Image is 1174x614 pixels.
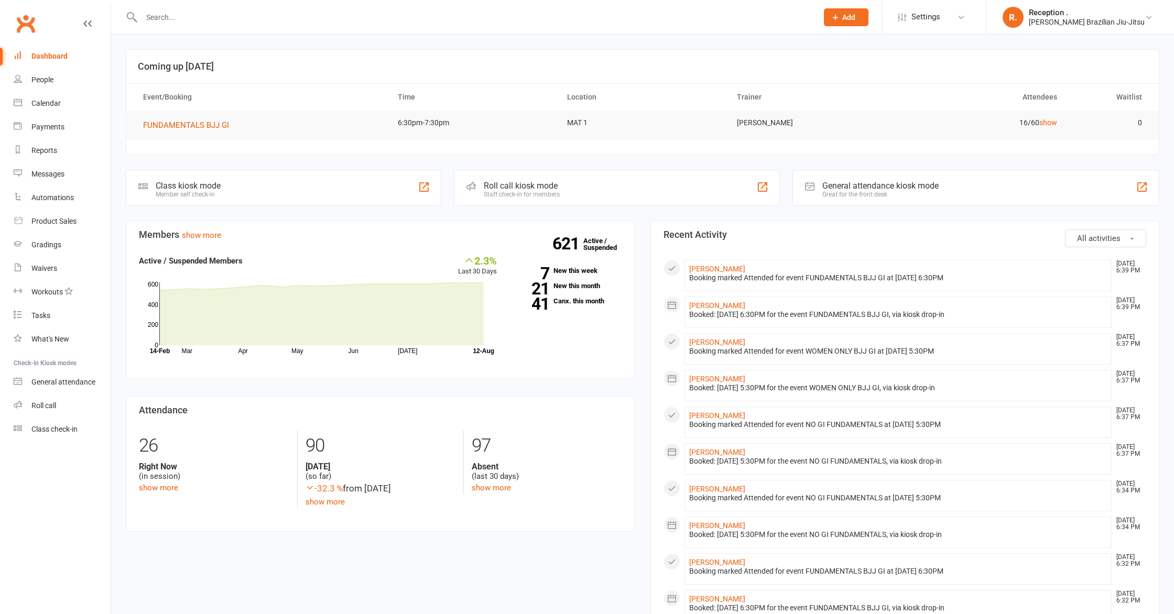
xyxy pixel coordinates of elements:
div: Gradings [31,240,61,249]
strong: Absent [472,462,622,472]
div: Booking marked Attended for event NO GI FUNDAMENTALS at [DATE] 5:30PM [689,494,1107,502]
a: 21New this month [513,282,622,289]
div: from [DATE] [306,481,455,496]
div: Roll call [31,401,56,410]
a: [PERSON_NAME] [689,485,745,493]
a: 7New this week [513,267,622,274]
a: show more [472,483,511,492]
div: Tasks [31,311,50,320]
div: Booking marked Attended for event NO GI FUNDAMENTALS at [DATE] 5:30PM [689,420,1107,429]
div: Booking marked Attended for event WOMEN ONLY BJJ GI at [DATE] 5:30PM [689,347,1107,356]
div: Calendar [31,99,61,107]
th: Location [558,84,727,111]
td: MAT 1 [558,111,727,135]
div: R. [1003,7,1024,28]
div: 2.3% [458,255,497,266]
div: Booked: [DATE] 5:30PM for the event WOMEN ONLY BJJ GI, via kiosk drop-in [689,383,1107,392]
th: Time [388,84,558,111]
span: FUNDAMENTALS BJJ GI [143,120,229,130]
div: Payments [31,123,64,131]
a: [PERSON_NAME] [689,375,745,383]
time: [DATE] 6:39 PM [1111,297,1146,311]
div: What's New [31,335,69,343]
time: [DATE] 6:37 PM [1111,444,1146,457]
strong: 621 [552,236,583,251]
div: Reports [31,146,57,155]
a: General attendance kiosk mode [14,370,111,394]
a: Calendar [14,92,111,115]
div: Booked: [DATE] 5:30PM for the event NO GI FUNDAMENTALS, via kiosk drop-in [689,530,1107,539]
a: show [1039,118,1057,127]
a: [PERSON_NAME] [689,265,745,273]
button: FUNDAMENTALS BJJ GI [143,119,236,131]
time: [DATE] 6:39 PM [1111,260,1146,274]
a: 621Active / Suspended [583,229,629,259]
a: Payments [14,115,111,139]
span: -32.3 % [306,483,343,494]
span: Add [842,13,855,21]
div: General attendance [31,378,95,386]
a: What's New [14,327,111,351]
strong: [DATE] [306,462,455,472]
a: People [14,68,111,92]
a: Gradings [14,233,111,257]
div: 90 [306,430,455,462]
a: show more [182,231,221,240]
a: Tasks [14,304,111,327]
td: 0 [1067,111,1151,135]
a: Roll call [14,394,111,418]
div: 97 [472,430,622,462]
a: Product Sales [14,210,111,233]
td: 16/60 [897,111,1067,135]
button: Add [824,8,868,26]
button: All activities [1065,229,1146,247]
div: (so far) [306,462,455,481]
a: [PERSON_NAME] [689,558,745,566]
div: Last 30 Days [458,255,497,277]
a: Class kiosk mode [14,418,111,441]
div: Great for the front desk [822,191,939,198]
td: 6:30pm-7:30pm [388,111,558,135]
a: show more [139,483,178,492]
div: Booked: [DATE] 5:30PM for the event NO GI FUNDAMENTALS, via kiosk drop-in [689,457,1107,466]
div: Dashboard [31,52,68,60]
a: [PERSON_NAME] [689,448,745,456]
h3: Recent Activity [664,229,1146,240]
div: Automations [31,193,74,202]
div: Booked: [DATE] 6:30PM for the event FUNDAMENTALS BJJ GI, via kiosk drop-in [689,310,1107,319]
div: 26 [139,430,289,462]
time: [DATE] 6:37 PM [1111,370,1146,384]
div: Workouts [31,288,63,296]
div: People [31,75,53,84]
div: Booking marked Attended for event FUNDAMENTALS BJJ GI at [DATE] 6:30PM [689,273,1107,282]
h3: Coming up [DATE] [138,61,1147,72]
div: Staff check-in for members [484,191,560,198]
div: Booked: [DATE] 6:30PM for the event FUNDAMENTALS BJJ GI, via kiosk drop-in [689,604,1107,612]
a: Dashboard [14,45,111,68]
a: Clubworx [13,10,39,37]
time: [DATE] 6:32 PM [1111,590,1146,604]
th: Waitlist [1067,84,1151,111]
div: Member self check-in [156,191,221,198]
span: All activities [1077,234,1121,243]
a: 41Canx. this month [513,298,622,304]
strong: 7 [513,266,549,281]
h3: Attendance [139,405,622,415]
th: Event/Booking [134,84,388,111]
strong: 21 [513,281,549,297]
div: Product Sales [31,217,77,225]
time: [DATE] 6:34 PM [1111,480,1146,494]
h3: Members [139,229,622,240]
a: [PERSON_NAME] [689,338,745,346]
div: Roll call kiosk mode [484,181,560,191]
th: Trainer [727,84,897,111]
div: [PERSON_NAME] Brazilian Jiu-Jitsu [1029,17,1145,27]
a: [PERSON_NAME] [689,411,745,420]
a: [PERSON_NAME] [689,595,745,603]
a: show more [306,497,345,507]
div: (in session) [139,462,289,481]
td: [PERSON_NAME] [727,111,897,135]
strong: Right Now [139,462,289,472]
span: Settings [911,5,940,29]
time: [DATE] 6:32 PM [1111,554,1146,567]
